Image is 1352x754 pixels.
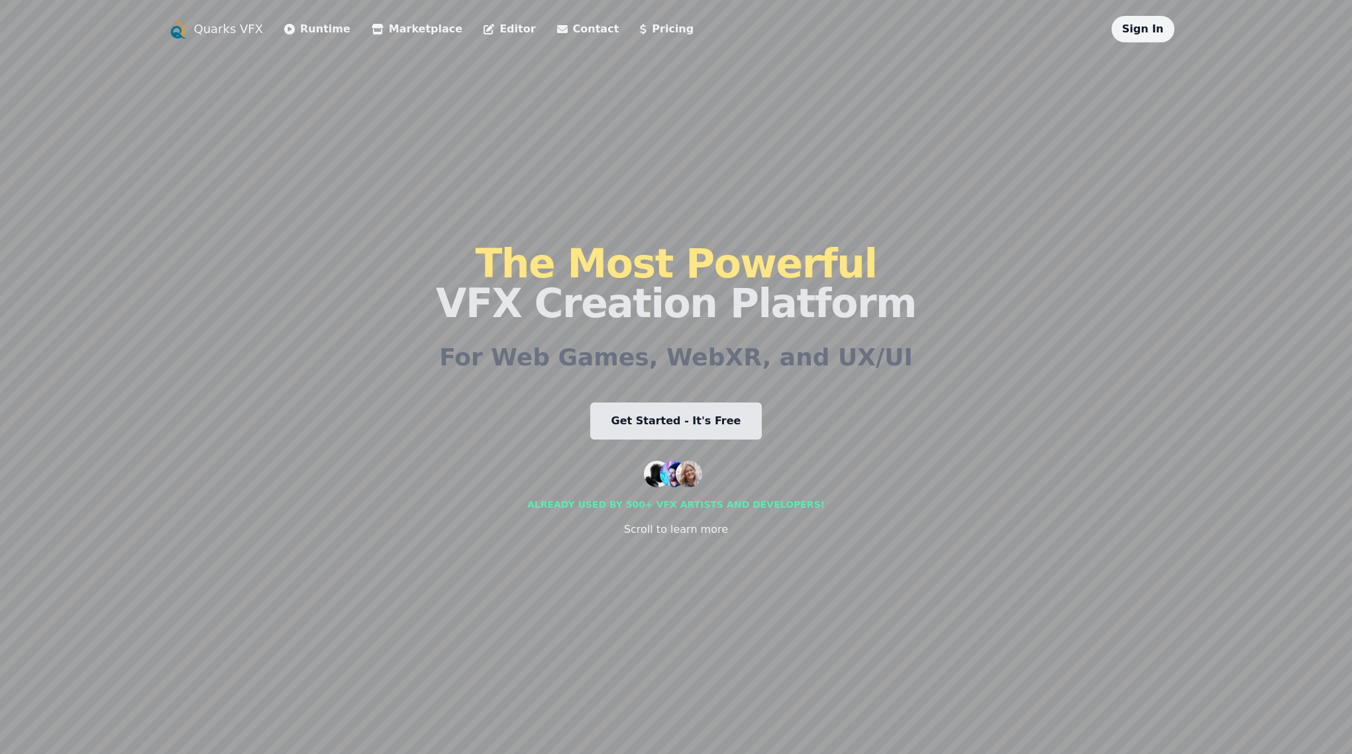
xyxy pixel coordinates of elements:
div: Scroll to learn more [624,522,728,538]
img: customer 3 [676,461,702,487]
a: Get Started - It's Free [590,402,762,440]
a: Sign In [1122,23,1164,35]
a: Runtime [284,21,350,37]
a: Editor [484,21,535,37]
div: Already used by 500+ vfx artists and developers! [527,498,825,511]
img: customer 2 [660,461,686,487]
h1: VFX Creation Platform [436,244,916,323]
a: Pricing [640,21,694,37]
a: Marketplace [372,21,462,37]
span: The Most Powerful [475,240,876,287]
a: Contact [557,21,619,37]
h2: For Web Games, WebXR, and UX/UI [439,344,913,371]
a: Quarks VFX [194,20,264,38]
img: customer 1 [644,461,670,487]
